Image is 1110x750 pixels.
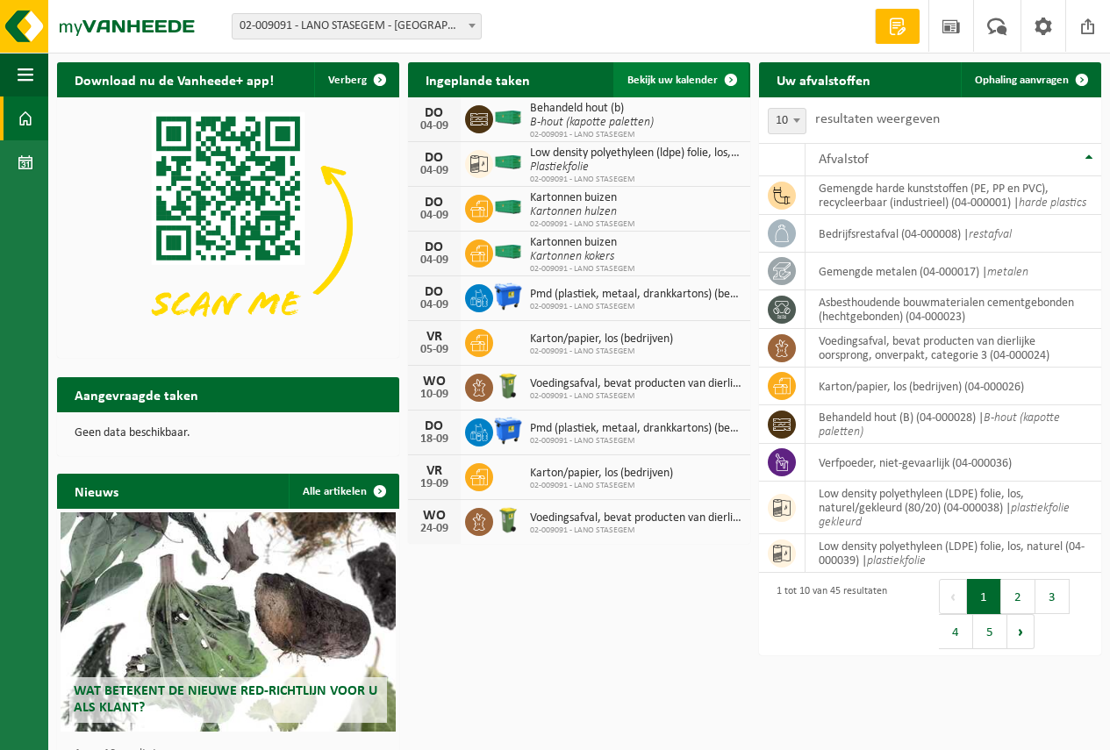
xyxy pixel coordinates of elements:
[969,228,1012,241] i: restafval
[530,116,654,129] i: B-hout (kapotte paletten)
[328,75,367,86] span: Verberg
[627,75,718,86] span: Bekijk uw kalender
[613,62,748,97] a: Bekijk uw kalender
[530,391,741,402] span: 02-009091 - LANO STASEGEM
[417,464,452,478] div: VR
[417,254,452,267] div: 04-09
[61,512,396,732] a: Wat betekent de nieuwe RED-richtlijn voor u als klant?
[417,299,452,311] div: 04-09
[417,523,452,535] div: 24-09
[417,120,452,132] div: 04-09
[806,215,1101,253] td: bedrijfsrestafval (04-000008) |
[530,250,614,263] i: Kartonnen kokers
[75,427,382,439] p: Geen data beschikbaar.
[493,199,523,215] img: HK-XC-40-GN-00
[806,329,1101,368] td: voedingsafval, bevat producten van dierlijke oorsprong, onverpakt, categorie 3 (04-000024)
[819,502,1070,529] i: plastiekfolie gekleurd
[493,154,523,170] img: HK-XC-40-GN-00
[1019,196,1086,210] i: harde plastics
[493,244,523,260] img: HK-XC-40-GN-00
[806,534,1101,573] td: low density polyethyleen (LDPE) folie, los, naturel (04-000039) |
[493,282,523,311] img: WB-1100-HPE-BE-01
[289,474,397,509] a: Alle artikelen
[806,368,1101,405] td: karton/papier, los (bedrijven) (04-000026)
[57,377,216,411] h2: Aangevraagde taken
[961,62,1099,97] a: Ophaling aanvragen
[74,684,377,715] span: Wat betekent de nieuwe RED-richtlijn voor u als klant?
[57,474,136,508] h2: Nieuws
[530,346,673,357] span: 02-009091 - LANO STASEGEM
[530,161,589,174] i: Plastiekfolie
[493,416,523,446] img: WB-1100-HPE-BE-01
[57,62,291,96] h2: Download nu de Vanheede+ app!
[975,75,1069,86] span: Ophaling aanvragen
[417,106,452,120] div: DO
[530,436,741,446] span: 02-009091 - LANO STASEGEM
[530,130,654,140] span: 02-009091 - LANO STASEGEM
[530,205,617,218] i: Kartonnen hulzen
[417,509,452,523] div: WO
[417,330,452,344] div: VR
[530,377,741,391] span: Voedingsafval, bevat producten van dierlijke oorsprong, onverpakt, categorie 3
[819,153,869,167] span: Afvalstof
[939,579,967,614] button: Previous
[530,422,741,436] span: Pmd (plastiek, metaal, drankkartons) (bedrijven)
[819,411,1060,439] i: B-hout (kapotte paletten)
[417,344,452,356] div: 05-09
[232,13,482,39] span: 02-009091 - LANO STASEGEM - HARELBEKE
[417,375,452,389] div: WO
[530,511,741,525] span: Voedingsafval, bevat producten van dierlijke oorsprong, onverpakt, categorie 3
[417,478,452,490] div: 19-09
[417,165,452,177] div: 04-09
[768,108,806,134] span: 10
[417,419,452,433] div: DO
[806,290,1101,329] td: asbesthoudende bouwmaterialen cementgebonden (hechtgebonden) (04-000023)
[530,302,741,312] span: 02-009091 - LANO STASEGEM
[530,264,635,275] span: 02-009091 - LANO STASEGEM
[867,554,926,568] i: plastiekfolie
[408,62,548,96] h2: Ingeplande taken
[530,146,741,161] span: Low density polyethyleen (ldpe) folie, los, naturel
[1035,579,1070,614] button: 3
[530,288,741,302] span: Pmd (plastiek, metaal, drankkartons) (bedrijven)
[806,444,1101,482] td: verfpoeder, niet-gevaarlijk (04-000036)
[530,219,635,230] span: 02-009091 - LANO STASEGEM
[57,97,399,354] img: Download de VHEPlus App
[973,614,1007,649] button: 5
[768,577,887,651] div: 1 tot 10 van 45 resultaten
[1007,614,1035,649] button: Next
[769,109,806,133] span: 10
[530,191,635,205] span: Kartonnen buizen
[233,14,481,39] span: 02-009091 - LANO STASEGEM - HARELBEKE
[530,175,741,185] span: 02-009091 - LANO STASEGEM
[806,253,1101,290] td: gemengde metalen (04-000017) |
[806,176,1101,215] td: gemengde harde kunststoffen (PE, PP en PVC), recycleerbaar (industrieel) (04-000001) |
[530,332,673,346] span: Karton/papier, los (bedrijven)
[417,433,452,446] div: 18-09
[417,389,452,401] div: 10-09
[530,467,673,481] span: Karton/papier, los (bedrijven)
[815,112,940,126] label: resultaten weergeven
[806,482,1101,534] td: low density polyethyleen (LDPE) folie, los, naturel/gekleurd (80/20) (04-000038) |
[417,285,452,299] div: DO
[417,151,452,165] div: DO
[417,240,452,254] div: DO
[493,505,523,535] img: WB-0140-HPE-GN-50
[530,236,635,250] span: Kartonnen buizen
[530,102,654,116] span: Behandeld hout (b)
[314,62,397,97] button: Verberg
[939,614,973,649] button: 4
[806,405,1101,444] td: behandeld hout (B) (04-000028) |
[493,110,523,125] img: HK-XC-40-GN-00
[967,579,1001,614] button: 1
[530,481,673,491] span: 02-009091 - LANO STASEGEM
[417,210,452,222] div: 04-09
[987,266,1028,279] i: metalen
[493,371,523,401] img: WB-0140-HPE-GN-50
[417,196,452,210] div: DO
[530,525,741,536] span: 02-009091 - LANO STASEGEM
[759,62,888,96] h2: Uw afvalstoffen
[1001,579,1035,614] button: 2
